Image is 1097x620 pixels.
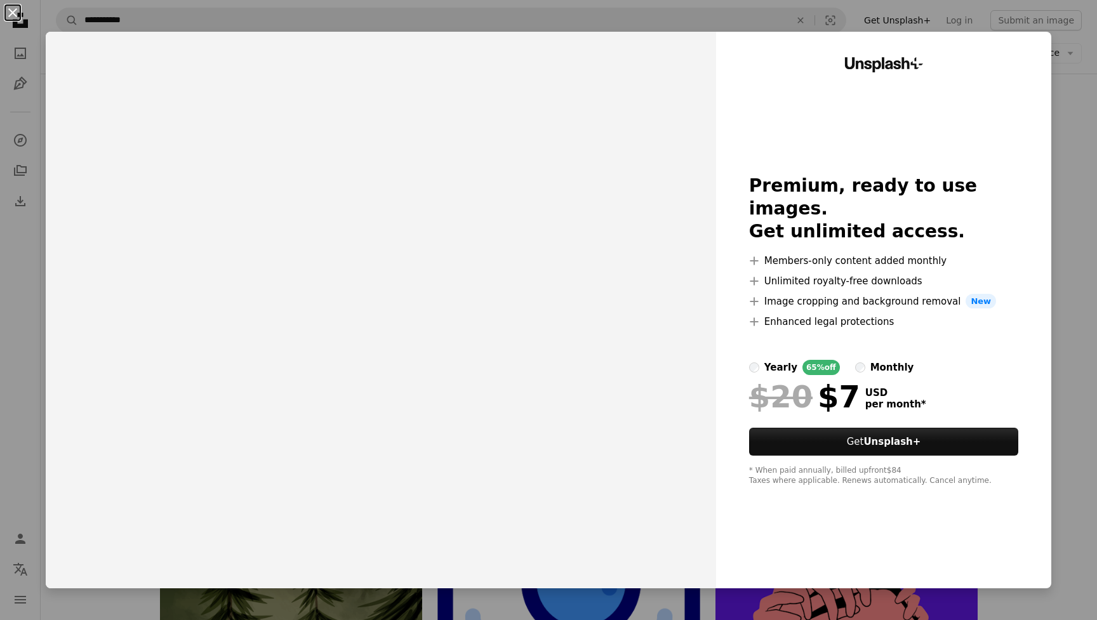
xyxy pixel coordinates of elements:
[749,380,813,413] span: $20
[764,360,797,375] div: yearly
[749,294,1018,309] li: Image cropping and background removal
[865,399,926,410] span: per month *
[749,362,759,373] input: yearly65%off
[855,362,865,373] input: monthly
[749,428,1018,456] button: GetUnsplash+
[749,380,860,413] div: $7
[749,314,1018,329] li: Enhanced legal protections
[749,466,1018,486] div: * When paid annually, billed upfront $84 Taxes where applicable. Renews automatically. Cancel any...
[870,360,914,375] div: monthly
[802,360,840,375] div: 65% off
[865,387,926,399] span: USD
[749,253,1018,268] li: Members-only content added monthly
[749,175,1018,243] h2: Premium, ready to use images. Get unlimited access.
[966,294,996,309] span: New
[749,274,1018,289] li: Unlimited royalty-free downloads
[863,436,921,447] strong: Unsplash+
